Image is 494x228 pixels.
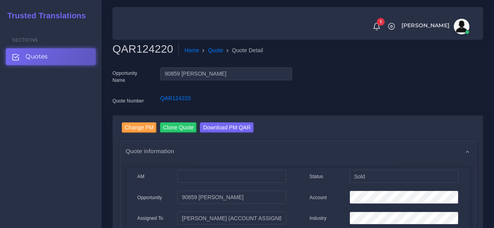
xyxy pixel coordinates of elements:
a: Trusted Translations [2,9,86,22]
input: Change PM [122,122,157,133]
label: Status [310,173,323,180]
a: Home [184,46,199,55]
span: Sections [12,37,38,43]
label: Assigned To [137,215,164,222]
label: Opportunity [137,194,162,201]
img: avatar [454,19,469,34]
span: Quotes [25,52,48,61]
a: 1 [370,22,383,31]
label: Opportunity Name [112,70,148,84]
a: [PERSON_NAME]avatar [398,19,472,34]
label: Industry [310,215,327,222]
input: pm [177,212,286,225]
a: Quote [208,46,223,55]
label: Account [310,194,327,201]
input: Clone Quote [160,122,197,133]
li: Quote Detail [223,46,263,55]
span: Quote information [126,147,175,156]
h2: QAR124220 [112,42,179,56]
a: QAR124220 [160,95,191,101]
div: Quote information [120,141,476,161]
label: Quote Number [112,97,144,104]
h2: Trusted Translations [2,11,86,20]
input: Download PM QAR [200,122,253,133]
span: 1 [377,18,385,26]
label: AM [137,173,144,180]
span: [PERSON_NAME] [401,23,449,28]
a: Quotes [6,48,96,65]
